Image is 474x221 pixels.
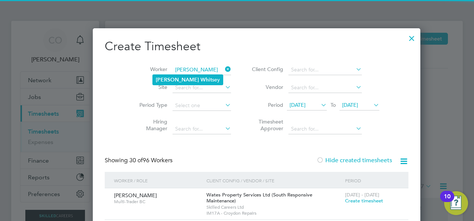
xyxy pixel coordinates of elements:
[205,172,343,189] div: Client Config / Vendor / Site
[114,192,157,199] span: [PERSON_NAME]
[250,66,283,73] label: Client Config
[343,172,401,189] div: Period
[134,102,167,108] label: Period Type
[114,199,201,205] span: Multi-Trader BC
[288,83,362,93] input: Search for...
[206,210,341,216] span: IM17A - Croydon Repairs
[173,83,231,93] input: Search for...
[250,118,283,132] label: Timesheet Approver
[153,75,223,85] li: sey
[112,172,205,189] div: Worker / Role
[134,118,167,132] label: Hiring Manager
[105,39,408,54] h2: Create Timesheet
[134,84,167,90] label: Site
[173,100,231,111] input: Select one
[206,204,341,210] span: Skilled Careers Ltd
[129,157,173,164] span: 96 Workers
[206,192,312,204] span: Wates Property Services Ltd (South Responsive Maintenance)
[250,102,283,108] label: Period
[444,196,451,206] div: 10
[345,198,383,204] span: Create timesheet
[444,191,468,215] button: Open Resource Center, 10 new notifications
[288,124,362,134] input: Search for...
[156,77,199,83] b: [PERSON_NAME]
[105,157,174,164] div: Showing
[250,84,283,90] label: Vendor
[316,157,392,164] label: Hide created timesheets
[328,100,338,110] span: To
[173,124,231,134] input: Search for...
[345,192,379,198] span: [DATE] - [DATE]
[173,65,231,75] input: Search for...
[342,102,358,108] span: [DATE]
[129,157,143,164] span: 30 of
[134,66,167,73] label: Worker
[200,77,212,83] b: Whit
[288,65,362,75] input: Search for...
[290,102,306,108] span: [DATE]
